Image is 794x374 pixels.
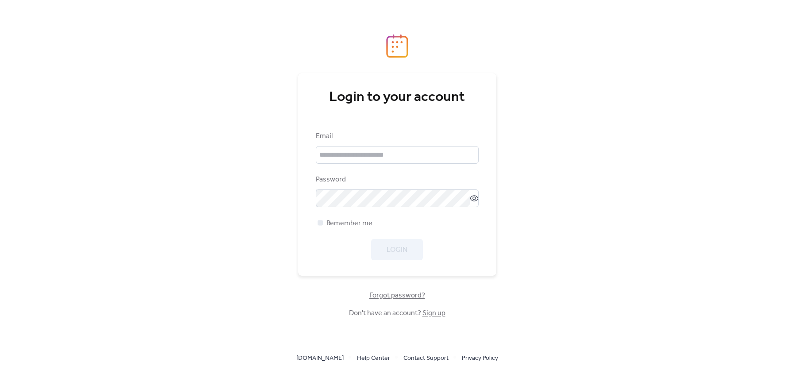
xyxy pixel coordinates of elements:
span: Remember me [326,218,372,229]
a: Contact Support [403,352,449,363]
span: Forgot password? [369,290,425,301]
a: Privacy Policy [462,352,498,363]
img: logo [386,34,408,58]
span: [DOMAIN_NAME] [296,353,344,364]
span: Contact Support [403,353,449,364]
div: Password [316,174,477,185]
a: Help Center [357,352,390,363]
span: Don't have an account? [349,308,445,319]
a: Sign up [422,306,445,320]
span: Help Center [357,353,390,364]
div: Email [316,131,477,142]
span: Privacy Policy [462,353,498,364]
a: [DOMAIN_NAME] [296,352,344,363]
div: Login to your account [316,89,479,106]
a: Forgot password? [369,293,425,298]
